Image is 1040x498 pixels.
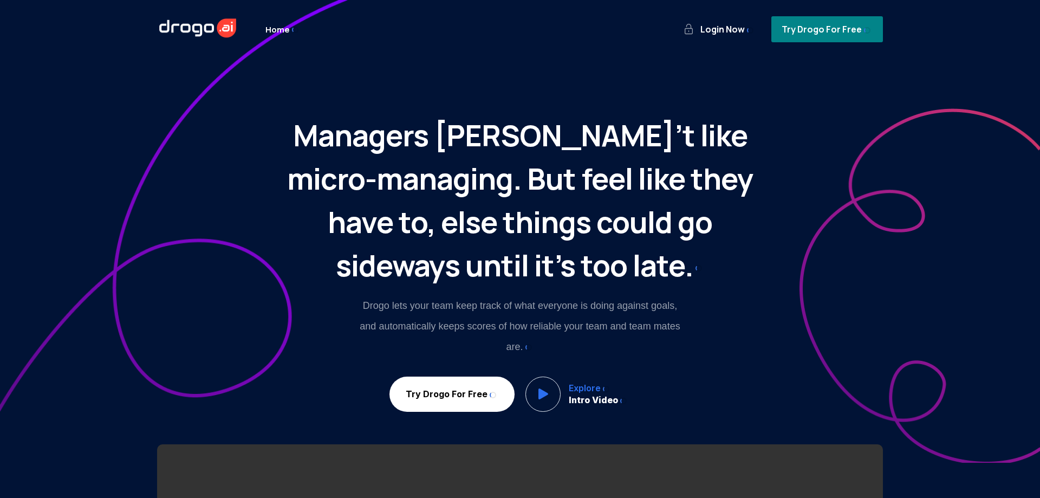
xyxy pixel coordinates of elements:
img: lock icon [685,24,693,35]
button: Try Drogo For Free [389,377,515,412]
monica-translate-origin-text: Drogo lets your team keep track of what everyone is doing against goals, and automatically keeps ... [360,300,680,352]
monica-translate-origin-text: Managers [PERSON_NAME]’t like micro-managing. But feel like they have to, else things could go si... [287,115,753,285]
monica-translate-origin-text: Home [265,24,290,35]
monica-translate-origin-text: Login Now [700,23,745,35]
monica-translate-origin-text: Explore [569,383,601,393]
a: Home [263,18,303,41]
img: play Icon [538,389,549,399]
monica-translate-origin-text: Try Drogo For Free [406,389,487,399]
monica-translate-origin-text: Try Drogo For Free [782,23,862,35]
img: Drogo [157,17,238,40]
monica-translate-origin-text: Intro Video [569,394,618,405]
button: lock iconLogin Now [685,16,758,42]
button: Try Drogo For Free [771,16,883,42]
button: play IconExploreIntro Video [525,377,651,412]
